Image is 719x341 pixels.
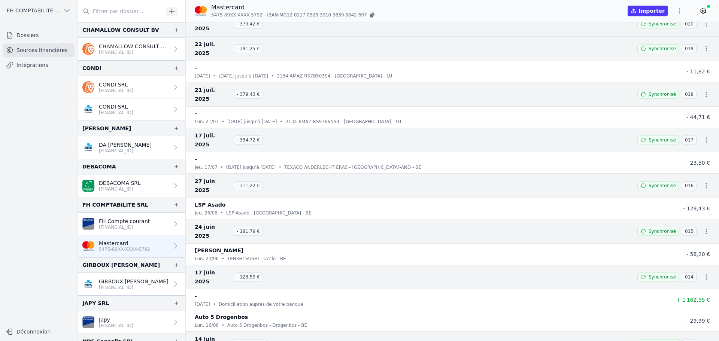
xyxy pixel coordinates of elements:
[649,183,676,189] span: Synchronisé
[82,261,160,270] div: GIRBOUX [PERSON_NAME]
[99,224,150,230] p: [FINANCIAL_ID]
[211,3,376,12] p: Mastercard
[82,180,94,192] img: BNP_BE_BUSINESS_GEBABEBB.png
[82,299,109,308] div: JAPY SRL
[195,164,218,171] p: jeu. 17/07
[195,109,197,118] p: -
[226,164,276,171] p: [DATE] jusqu’à [DATE]
[195,131,231,149] span: 17 juil. 2025
[3,28,75,42] a: Dossiers
[195,177,231,195] span: 27 juin 2025
[195,155,197,164] p: -
[99,278,169,285] p: GIRBOUX [PERSON_NAME]
[99,148,152,154] p: [FINANCIAL_ID]
[234,273,263,281] span: - 123,59 €
[78,213,185,235] a: FH Compte courant [FINANCIAL_ID]
[222,255,224,262] div: •
[195,301,210,308] p: [DATE]
[222,118,224,125] div: •
[78,174,185,197] a: DEBACOMA SRL [FINANCIAL_ID]
[82,43,94,55] img: ing.png
[99,179,141,187] p: DEBACOMA SRL
[649,274,676,280] span: Synchronisé
[99,43,169,50] p: CHAMALLOW CONSULT SRL
[99,217,150,225] p: FH Compte courant
[649,46,676,52] span: Synchronisé
[686,68,710,74] span: - 11,82 €
[195,85,231,103] span: 21 juil. 2025
[221,209,223,217] div: •
[628,6,668,16] button: Importer
[683,205,710,211] span: - 129,43 €
[82,141,94,153] img: KBC_BRUSSELS_KREDBEBB.png
[195,313,248,322] p: Auto 5 Drogenbos
[99,88,133,94] p: [FINANCIAL_ID]
[686,114,710,120] span: - 44,71 €
[82,81,94,93] img: ing.png
[279,164,281,171] div: •
[99,316,133,323] p: Japy
[195,268,231,286] span: 17 juin 2025
[285,118,401,125] p: 2134 AMAZ RS9766NS4 - [GEOGRAPHIC_DATA] - LU
[82,162,116,171] div: DEBACOMA
[82,103,94,115] img: KBC_BRUSSELS_KREDBEBB.png
[3,4,75,16] button: FH COMPTABILITE SRL
[686,160,710,166] span: - 23,50 €
[78,76,185,98] a: CONDI SRL [FINANCIAL_ID]
[234,227,263,236] span: - 181,79 €
[7,7,60,14] span: FH COMPTABILITE SRL
[211,12,263,18] span: 5475-89XX-XXXX-5792
[99,141,152,149] p: DA [PERSON_NAME]
[682,19,697,28] span: 020
[78,235,185,257] a: Mastercard 5475-89XX-XXXX-5792
[234,19,263,28] span: - 379,42 €
[213,301,216,308] div: •
[226,209,312,217] p: LSP Asado - [GEOGRAPHIC_DATA] - BE
[195,40,231,58] span: 22 juil. 2025
[82,64,101,73] div: CONDI
[195,255,219,262] p: lun. 23/06
[99,240,150,247] p: Mastercard
[676,297,710,303] span: + 1 162,55 €
[82,278,94,290] img: KBC_BRUSSELS_KREDBEBB.png
[649,21,676,27] span: Synchronisé
[99,81,133,88] p: CONDI SRL
[195,246,243,255] p: [PERSON_NAME]
[682,181,697,190] span: 016
[649,137,676,143] span: Synchronisé
[234,181,263,190] span: - 311,22 €
[3,43,75,57] a: Sources financières
[227,255,286,262] p: TENSHI SUSHI - Uccle - BE
[227,322,307,329] p: Auto 5 Drogenbos - Drogenbos - BE
[213,72,216,80] div: •
[234,90,263,99] span: - 379,43 €
[195,200,225,209] p: LSP Asado
[99,103,133,110] p: CONDI SRL
[277,72,392,80] p: 2134 AMAZ RS7B503S4 - [GEOGRAPHIC_DATA] - LU
[221,164,223,171] div: •
[99,284,169,290] p: [FINANCIAL_ID]
[682,44,697,53] span: 019
[686,251,710,257] span: - 58,20 €
[649,228,676,234] span: Synchronisé
[82,316,94,328] img: VAN_BREDA_JVBABE22XXX.png
[280,118,282,125] div: •
[234,44,263,53] span: - 391,25 €
[682,90,697,99] span: 018
[99,49,169,55] p: [FINANCIAL_ID]
[222,322,224,329] div: •
[82,240,94,252] img: imageedit_2_6530439554.png
[195,209,218,217] p: jeu. 26/06
[682,136,697,144] span: 017
[234,136,263,144] span: - 334,72 €
[82,200,148,209] div: FH COMPTABILITE SRL
[3,326,75,338] button: Déconnexion
[99,246,150,252] p: 5475-89XX-XXXX-5792
[78,98,185,121] a: CONDI SRL [FINANCIAL_ID]
[99,110,133,116] p: [FINANCIAL_ID]
[686,318,710,324] span: - 29,99 €
[195,5,207,17] img: imageedit_2_6530439554.png
[195,322,219,329] p: lun. 16/06
[264,12,266,18] span: -
[195,118,219,125] p: lun. 21/07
